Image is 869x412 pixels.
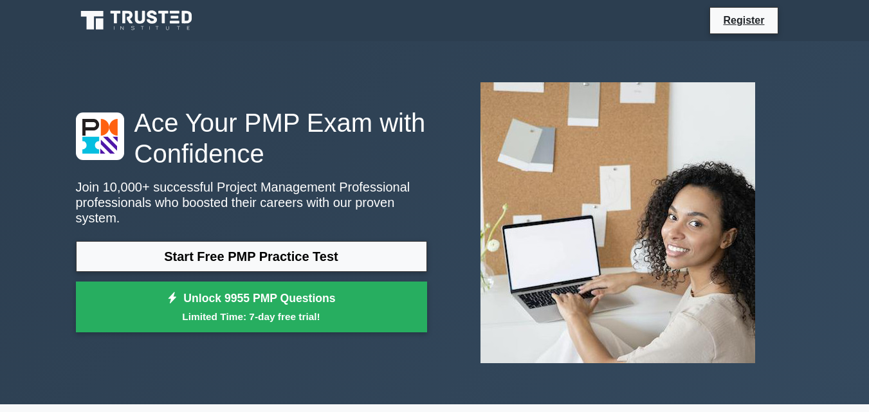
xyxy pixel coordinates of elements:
[76,107,427,169] h1: Ace Your PMP Exam with Confidence
[76,241,427,272] a: Start Free PMP Practice Test
[76,179,427,226] p: Join 10,000+ successful Project Management Professional professionals who boosted their careers w...
[76,282,427,333] a: Unlock 9955 PMP QuestionsLimited Time: 7-day free trial!
[92,309,411,324] small: Limited Time: 7-day free trial!
[715,12,772,28] a: Register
